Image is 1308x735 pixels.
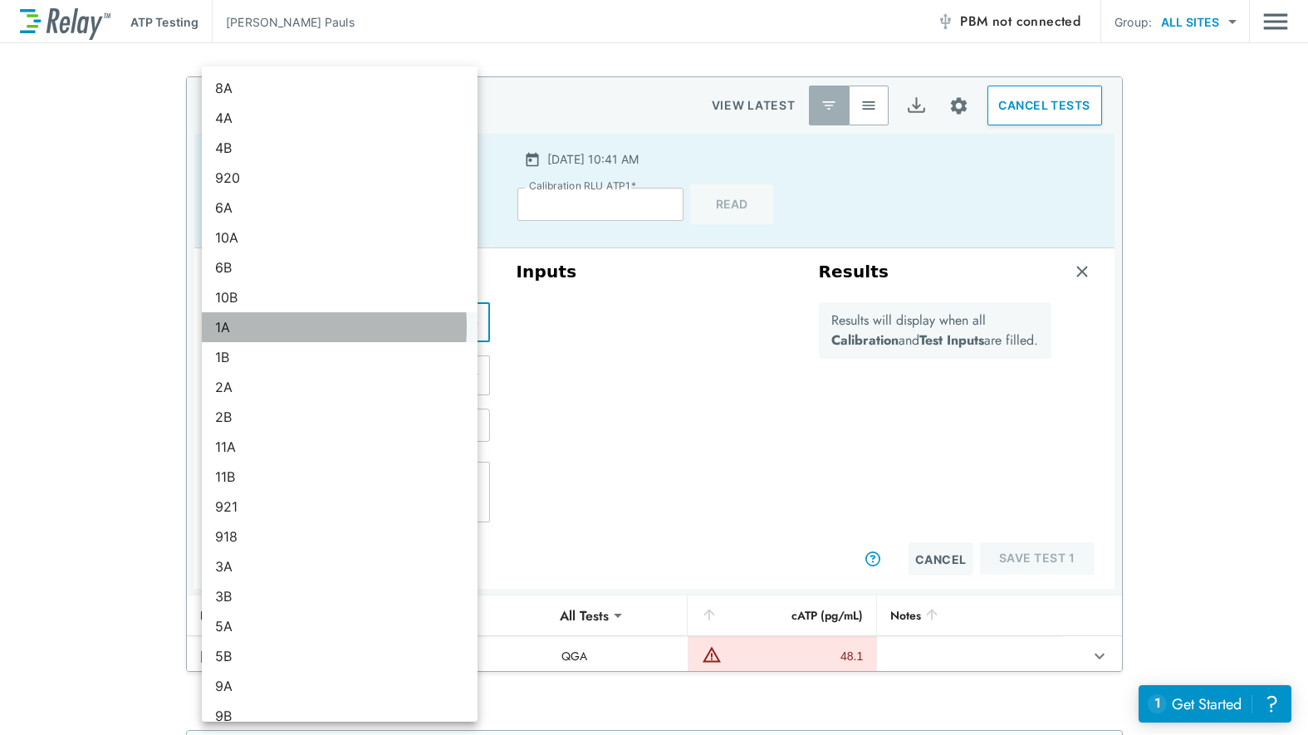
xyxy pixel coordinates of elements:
[202,312,478,342] li: 1A
[202,581,478,611] li: 3B
[202,611,478,641] li: 5A
[202,641,478,671] li: 5B
[202,73,478,103] li: 8A
[202,372,478,402] li: 2A
[202,342,478,372] li: 1B
[202,133,478,163] li: 4B
[202,522,478,551] li: 918
[202,462,478,492] li: 11B
[202,671,478,701] li: 9A
[202,402,478,432] li: 2B
[202,103,478,133] li: 4A
[202,223,478,252] li: 10A
[202,163,478,193] li: 920
[202,193,478,223] li: 6A
[202,551,478,581] li: 3A
[202,252,478,282] li: 6B
[202,492,478,522] li: 921
[1139,685,1291,723] iframe: Resource center
[202,701,478,731] li: 9B
[202,282,478,312] li: 10B
[202,432,478,462] li: 11A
